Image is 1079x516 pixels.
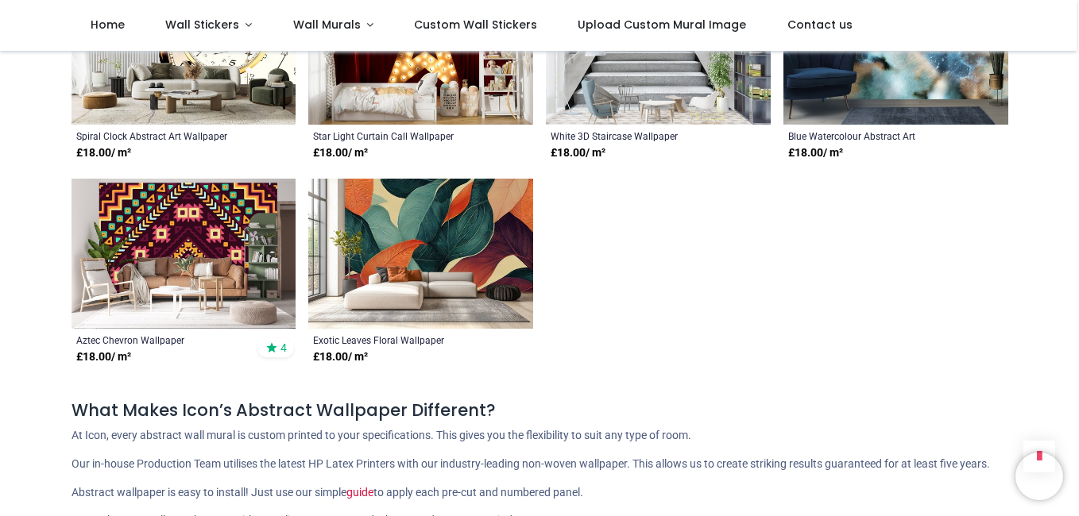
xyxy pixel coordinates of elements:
[578,17,746,33] span: Upload Custom Mural Image
[91,17,125,33] span: Home
[72,485,1008,501] p: Abstract wallpaper is easy to install! Just use our simple to apply each pre-cut and numbered panel.
[313,145,368,161] strong: £ 18.00 / m²
[414,17,537,33] span: Custom Wall Stickers
[788,145,843,161] strong: £ 18.00 / m²
[165,17,239,33] span: Wall Stickers
[76,333,249,346] a: Aztec Chevron Wallpaper
[72,428,1008,444] p: At Icon, every abstract wall mural is custom printed to your specifications. This gives you the f...
[346,486,373,499] a: guide
[72,179,296,329] img: Aztec Chevron Wall Mural Wallpaper
[308,179,533,329] img: Exotic Leaves Floral Wall Mural Wallpaper
[551,129,723,142] a: White 3D Staircase Wallpaper
[313,129,485,142] a: Star Light Curtain Call Wallpaper
[313,349,368,365] strong: £ 18.00 / m²
[293,17,361,33] span: Wall Murals
[72,399,1008,422] h4: What Makes Icon’s Abstract Wallpaper Different?
[76,129,249,142] a: Spiral Clock Abstract Art Wallpaper
[76,145,131,161] strong: £ 18.00 / m²
[788,129,961,142] a: Blue Watercolour Abstract Art Wallpaper
[280,341,287,355] span: 4
[76,349,131,365] strong: £ 18.00 / m²
[72,456,1008,472] p: Our in-house Production Team utilises the latest HP Latex Printers with our industry-leading non-...
[787,17,853,33] span: Contact us
[313,333,485,346] a: Exotic Leaves Floral Wallpaper
[1015,452,1063,500] iframe: Brevo live chat
[551,145,605,161] strong: £ 18.00 / m²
